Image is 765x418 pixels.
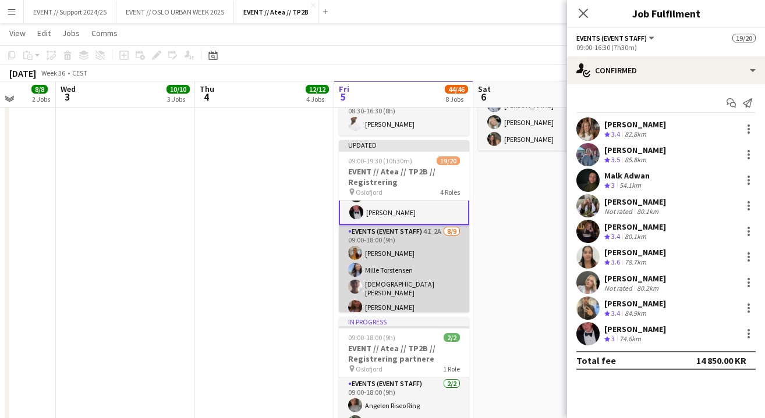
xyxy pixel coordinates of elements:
[339,140,469,149] div: Updated
[611,181,615,190] span: 3
[445,95,467,103] div: 8 Jobs
[9,28,26,38] span: View
[306,85,329,94] span: 12/12
[167,85,190,94] span: 10/10
[87,26,122,41] a: Comms
[37,28,51,38] span: Edit
[91,28,118,38] span: Comms
[61,84,76,94] span: Wed
[604,145,666,155] div: [PERSON_NAME]
[9,67,36,79] div: [DATE]
[167,95,189,103] div: 3 Jobs
[622,155,649,165] div: 85.8km
[348,156,412,165] span: 09:00-19:30 (10h30m)
[38,69,68,77] span: Week 36
[24,1,116,23] button: EVENT // Support 2024/25
[59,90,76,103] span: 3
[604,284,635,292] div: Not rated
[622,130,649,140] div: 82.8km
[33,26,55,41] a: Edit
[478,84,491,94] span: Sat
[356,365,382,373] span: Oslofjord
[576,355,616,366] div: Total fee
[337,90,349,103] span: 5
[622,258,649,267] div: 78.7km
[445,85,468,94] span: 44/46
[62,28,80,38] span: Jobs
[567,6,765,21] h3: Job Fulfilment
[72,69,87,77] div: CEST
[200,84,214,94] span: Thu
[604,221,666,232] div: [PERSON_NAME]
[611,334,615,343] span: 3
[440,188,460,197] span: 4 Roles
[443,365,460,373] span: 1 Role
[116,1,234,23] button: EVENT // OSLO URBAN WEEK 2025
[437,156,460,165] span: 19/20
[611,258,620,266] span: 3.6
[198,90,214,103] span: 4
[622,309,649,319] div: 84.9km
[576,34,656,42] button: Events (Event Staff)
[604,170,650,181] div: Malk Adwan
[611,130,620,138] span: 3.4
[567,56,765,84] div: Confirmed
[611,309,620,317] span: 3.4
[617,181,643,191] div: 54.1km
[604,273,666,284] div: [PERSON_NAME]
[339,96,469,135] app-card-role: Events (Event Staff)1/108:30-16:30 (8h)[PERSON_NAME]
[348,333,395,342] span: 09:00-18:00 (9h)
[234,1,318,23] button: EVENT // Atea // TP2B
[58,26,84,41] a: Jobs
[604,247,666,258] div: [PERSON_NAME]
[339,225,469,403] app-card-role: Events (Event Staff)4I2A8/909:00-18:00 (9h)[PERSON_NAME]Mille Torstensen[DEMOGRAPHIC_DATA][PERSON...
[576,34,647,42] span: Events (Event Staff)
[339,166,469,187] h3: EVENT // Atea // TP2B // Registrering
[732,34,756,42] span: 19/20
[306,95,328,103] div: 4 Jobs
[31,85,48,94] span: 8/8
[604,119,666,130] div: [PERSON_NAME]
[339,140,469,312] app-job-card: Updated09:00-19:30 (10h30m)19/20EVENT // Atea // TP2B // Registrering Oslofjord4 Roles[PERSON_NAM...
[604,197,666,207] div: [PERSON_NAME]
[339,84,349,94] span: Fri
[611,232,620,241] span: 3.4
[339,317,469,326] div: In progress
[476,90,491,103] span: 6
[604,207,635,216] div: Not rated
[444,333,460,342] span: 2/2
[604,298,666,309] div: [PERSON_NAME]
[696,355,746,366] div: 14 850.00 KR
[5,26,30,41] a: View
[356,188,382,197] span: Oslofjord
[576,43,756,52] div: 09:00-16:30 (7h30m)
[339,343,469,364] h3: EVENT // Atea // TP2B // Registrering partnere
[604,324,666,334] div: [PERSON_NAME]
[635,207,661,216] div: 80.1km
[32,95,50,103] div: 2 Jobs
[617,334,643,344] div: 74.6km
[622,232,649,242] div: 80.1km
[635,284,661,292] div: 80.2km
[611,155,620,164] span: 3.5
